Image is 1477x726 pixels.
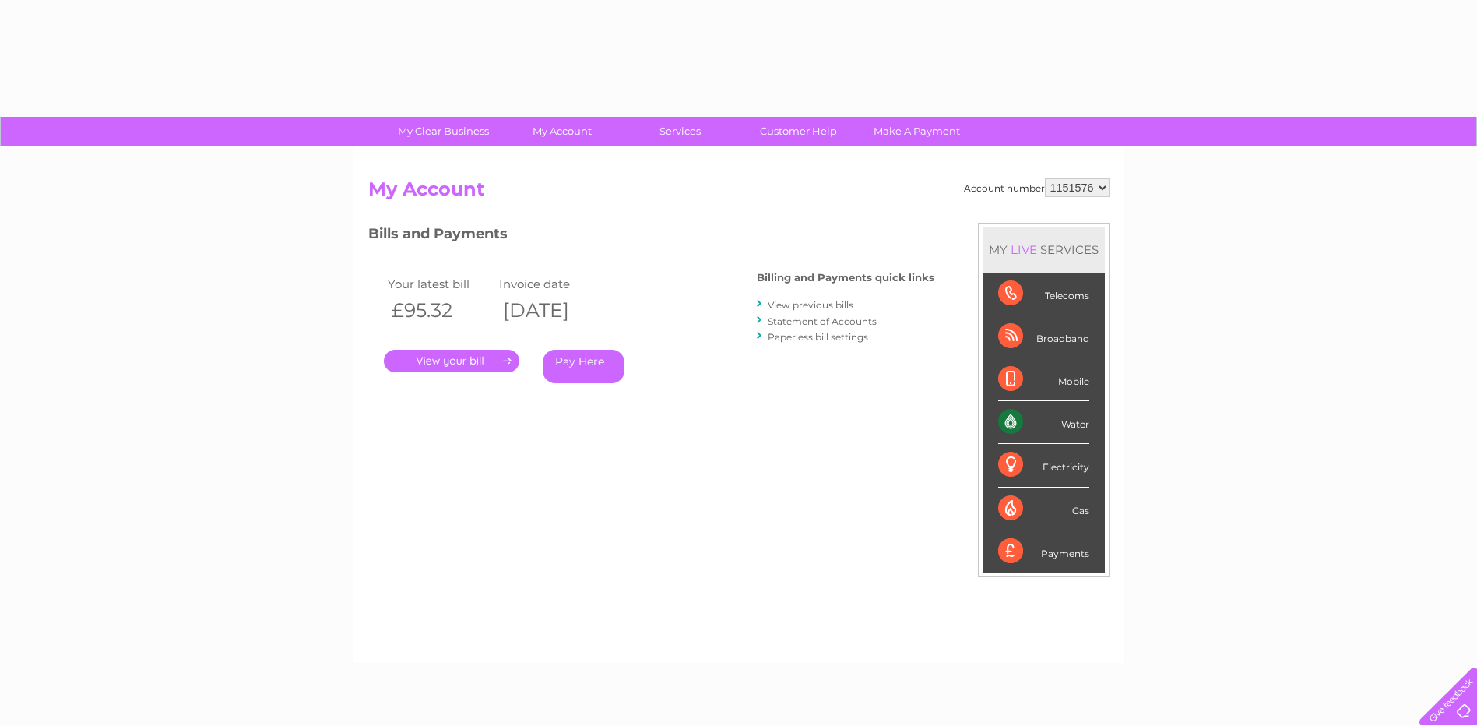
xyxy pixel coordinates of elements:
a: Statement of Accounts [768,315,877,327]
a: My Clear Business [379,117,508,146]
a: Make A Payment [853,117,981,146]
div: Mobile [998,358,1089,401]
a: Customer Help [734,117,863,146]
h3: Bills and Payments [368,223,934,250]
div: Payments [998,530,1089,573]
a: . [384,350,519,372]
div: Telecoms [998,273,1089,315]
td: Your latest bill [384,273,496,294]
a: Pay Here [543,350,624,383]
h2: My Account [368,178,1110,208]
div: Water [998,401,1089,444]
th: [DATE] [495,294,607,326]
a: Services [616,117,744,146]
div: Gas [998,488,1089,530]
div: MY SERVICES [983,227,1105,272]
div: Electricity [998,444,1089,487]
td: Invoice date [495,273,607,294]
h4: Billing and Payments quick links [757,272,934,284]
div: Account number [964,178,1110,197]
a: View previous bills [768,299,853,311]
div: LIVE [1008,242,1040,257]
div: Broadband [998,315,1089,358]
a: My Account [498,117,626,146]
a: Paperless bill settings [768,331,868,343]
th: £95.32 [384,294,496,326]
